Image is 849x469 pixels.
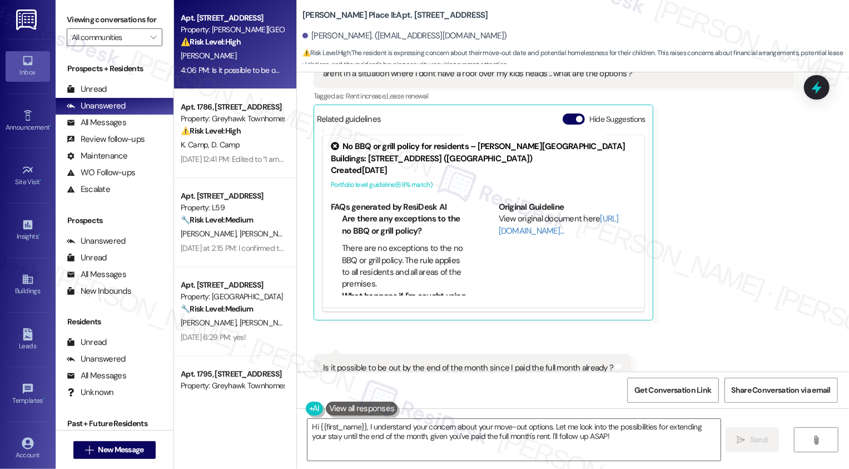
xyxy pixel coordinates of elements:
div: Created [DATE] [331,165,636,177]
div: Prospects + Residents [56,63,173,75]
div: Maintenance [67,150,128,162]
div: Unanswered [67,100,126,112]
div: Apt. [STREET_ADDRESS] [181,12,284,24]
strong: 🔧 Risk Level: Medium [181,215,253,225]
span: [PERSON_NAME] [239,318,295,328]
span: K. Camp [181,140,211,150]
div: Property: [PERSON_NAME][GEOGRAPHIC_DATA] [181,24,284,36]
i:  [85,446,93,455]
button: Send [726,427,780,452]
span: • [49,122,51,130]
a: Leads [6,325,50,355]
div: Property: Greyhawk Townhomes [181,113,284,125]
span: • [38,231,40,239]
span: New Message [98,444,143,456]
div: Tagged as: [314,88,794,104]
a: Inbox [6,51,50,81]
button: New Message [73,441,156,459]
div: Related guidelines [317,113,381,130]
span: [PERSON_NAME] [239,229,295,239]
span: Share Conversation via email [732,384,831,396]
div: Unanswered [67,235,126,247]
div: Apt. [STREET_ADDRESS] [181,279,284,291]
div: All Messages [67,117,126,129]
a: Account [6,434,50,464]
li: Are there any exceptions to the no BBQ or grill policy? [342,214,468,238]
div: Is it possible to be out by the end of the month since I paid the full month already ? [323,362,614,374]
b: FAQs generated by ResiDesk AI [331,202,446,213]
span: • [43,395,44,403]
div: Unread [67,83,107,95]
label: Viewing conversations for [67,11,162,28]
div: View original document here [499,214,636,238]
span: Send [750,434,767,446]
i:  [150,33,156,42]
span: Lease renewal [386,91,429,101]
strong: 🔧 Risk Level: Medium [181,304,253,314]
div: [DATE] 12:41 PM: Edited to “I am not usually a complainer... but since you opened the door.... I ... [181,154,635,164]
a: Templates • [6,379,50,409]
div: Residents [56,316,173,328]
div: WO Follow-ups [67,167,135,179]
img: ResiDesk Logo [16,9,39,30]
button: Share Conversation via email [724,378,838,403]
div: Portfolio level guideline ( 69 % match) [331,180,636,191]
textarea: Hi {{first_name}}, I understand your concern about your move-out options. Let me look into the po... [307,419,721,461]
li: What happens if I'm caught using a BBQ or grill on the property? [342,291,468,315]
span: [PERSON_NAME] [181,229,240,239]
span: • [40,176,42,184]
i:  [812,436,821,445]
b: [PERSON_NAME] Place II: Apt. [STREET_ADDRESS] [302,9,488,21]
div: Property: L59 [181,202,284,214]
div: [DATE] 6:29 PM: yes! [181,332,246,342]
div: Apt. 1795, [STREET_ADDRESS] [181,368,284,380]
div: Unknown [67,387,114,398]
div: New Inbounds [67,285,131,297]
div: Escalate [67,184,110,195]
a: Site Visit • [6,161,50,191]
div: Review follow-ups [67,134,145,145]
a: [URL][DOMAIN_NAME]… [499,214,619,236]
div: Unanswered [67,353,126,365]
strong: ⚠️ Risk Level: High [181,126,241,136]
div: Unread [67,252,107,264]
input: All communities [72,28,145,46]
span: : The resident is expressing concern about their move-out date and potential homelessness for the... [302,47,849,71]
span: Rent increase , [346,91,386,101]
div: Property: [GEOGRAPHIC_DATA] Townhomes [181,291,284,303]
div: [PERSON_NAME]. ([EMAIL_ADDRESS][DOMAIN_NAME]) [302,30,507,42]
div: Property: Greyhawk Townhomes [181,380,284,392]
div: No BBQ or grill policy for residents – [PERSON_NAME][GEOGRAPHIC_DATA] Buildings: [STREET_ADDRESS]... [331,141,636,165]
span: [PERSON_NAME] [181,318,240,328]
label: Hide Suggestions [589,113,646,125]
div: Apt. 1786, [STREET_ADDRESS] [181,101,284,113]
div: Past + Future Residents [56,418,173,429]
i:  [737,436,746,445]
span: D. Camp [211,140,240,150]
span: [PERSON_NAME] [181,51,236,61]
div: Prospects [56,215,173,226]
div: Apt. [STREET_ADDRESS] [181,190,284,202]
button: Get Conversation Link [627,378,718,403]
a: Buildings [6,270,50,300]
strong: ⚠️ Risk Level: High [302,48,350,57]
div: 4:06 PM: Is it possible to be out by the end of the month since I paid the full month already ? [181,65,478,75]
b: Original Guideline [499,202,564,213]
div: Unread [67,337,107,348]
a: Insights • [6,215,50,245]
li: There are no exceptions to the no BBQ or grill policy. The rule applies to all residents and all ... [342,243,468,291]
div: All Messages [67,370,126,382]
strong: ⚠️ Risk Level: High [181,37,241,47]
span: Get Conversation Link [634,384,711,396]
div: All Messages [67,269,126,280]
